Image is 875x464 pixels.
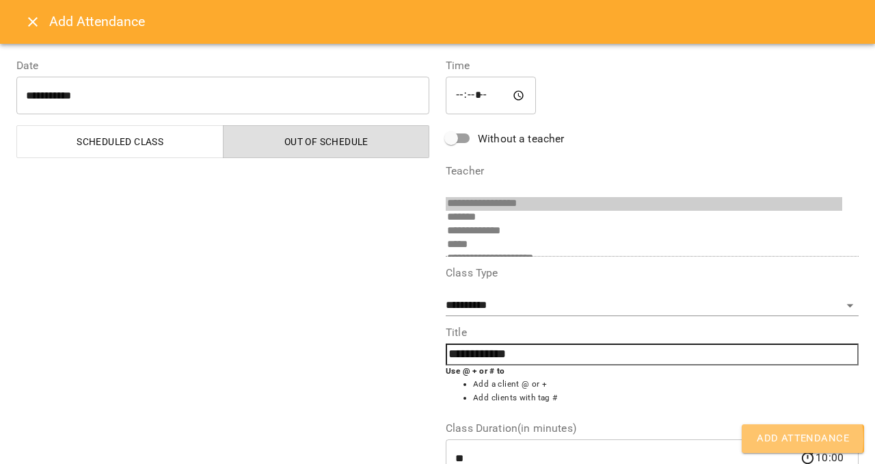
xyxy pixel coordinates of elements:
button: Scheduled class [16,125,224,158]
b: Use @ + or # to [446,366,505,376]
button: Out of Schedule [223,125,430,158]
span: Add Attendance [757,430,849,448]
label: Time [446,60,859,71]
li: Add a client @ or + [473,378,859,391]
label: Title [446,327,859,338]
h6: Add Attendance [49,11,859,32]
label: Date [16,60,429,71]
span: Without a teacher [478,131,565,147]
span: Out of Schedule [232,133,422,150]
label: Class Duration(in minutes) [446,423,859,434]
button: Close [16,5,49,38]
li: Add clients with tag # [473,391,859,405]
label: Teacher [446,166,859,177]
label: Class Type [446,268,859,279]
button: Add Attendance [742,424,864,453]
span: Scheduled class [25,133,215,150]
